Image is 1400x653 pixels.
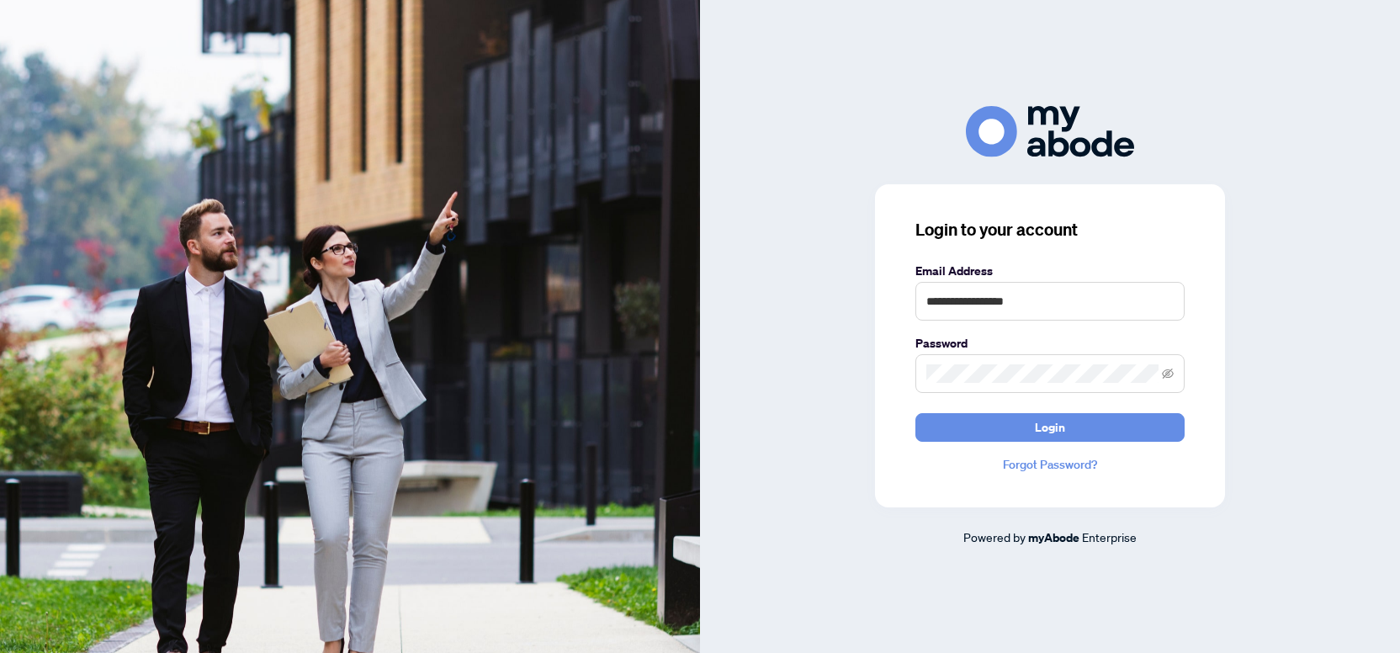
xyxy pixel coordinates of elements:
img: ma-logo [966,106,1134,157]
span: eye-invisible [1162,368,1174,380]
a: myAbode [1028,528,1079,547]
label: Email Address [915,262,1185,280]
a: Forgot Password? [915,455,1185,474]
span: Powered by [963,529,1026,544]
span: Login [1035,414,1065,441]
h3: Login to your account [915,218,1185,242]
label: Password [915,334,1185,353]
span: Enterprise [1082,529,1137,544]
button: Login [915,413,1185,442]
